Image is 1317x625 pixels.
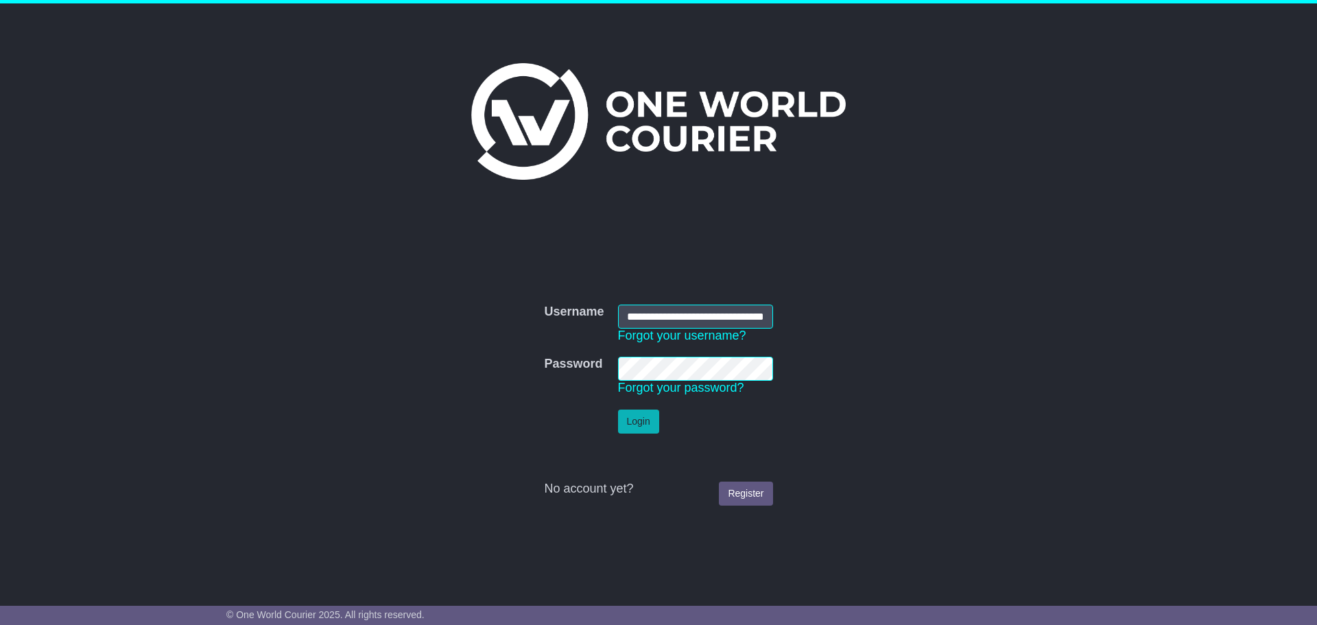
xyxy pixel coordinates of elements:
img: One World [471,63,846,180]
label: Password [544,357,602,372]
a: Register [719,482,772,506]
button: Login [618,410,659,434]
span: © One World Courier 2025. All rights reserved. [226,609,425,620]
a: Forgot your username? [618,329,746,342]
a: Forgot your password? [618,381,744,394]
label: Username [544,305,604,320]
div: No account yet? [544,482,772,497]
